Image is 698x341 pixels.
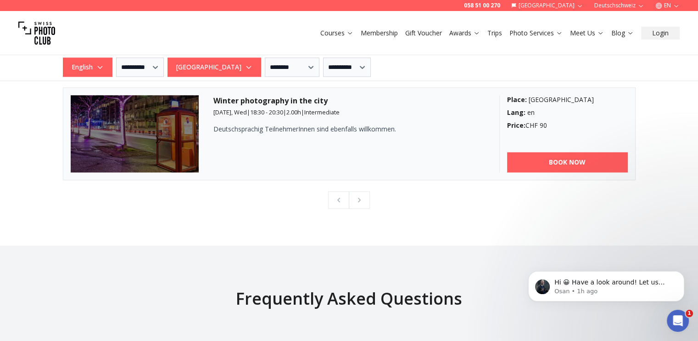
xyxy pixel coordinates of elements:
[514,252,698,316] iframe: Intercom notifications message
[317,27,357,40] button: Courses
[64,59,111,76] span: English
[686,310,693,317] span: 1
[304,108,340,116] span: Intermediate
[549,158,586,167] b: BOOK NOW
[361,28,398,38] a: Membership
[320,28,353,38] a: Courses
[63,290,636,308] h2: Frequently Asked Questions
[71,95,199,172] img: Winter photography in the city
[168,58,261,77] button: [GEOGRAPHIC_DATA]
[507,108,525,117] b: Lang :
[540,121,547,130] span: 90
[213,95,485,106] h3: Winter photography in the city
[405,28,442,38] a: Gift Voucher
[18,15,55,51] img: Swiss photo club
[250,108,283,116] span: 18:30 - 20:30
[213,125,452,134] p: Deutschsprachig TeilnehmerInnen sind ebenfalls willkommen.
[509,28,563,38] a: Photo Services
[611,28,634,38] a: Blog
[507,108,628,117] div: en
[449,28,480,38] a: Awards
[667,310,689,332] iframe: Intercom live chat
[446,27,484,40] button: Awards
[464,2,500,9] a: 058 51 00 270
[213,108,247,116] span: [DATE], Wed
[484,27,506,40] button: Trips
[402,27,446,40] button: Gift Voucher
[357,27,402,40] button: Membership
[507,95,628,104] div: [GEOGRAPHIC_DATA]
[507,121,628,130] div: CHF
[570,28,604,38] a: Meet Us
[213,108,340,116] small: | | |
[608,27,637,40] button: Blog
[507,121,525,130] b: Price :
[641,27,680,40] button: Login
[286,108,301,116] span: 2.00 h
[507,152,628,172] a: BOOK NOW
[63,58,112,77] button: English
[507,95,527,104] b: Place :
[487,28,502,38] a: Trips
[169,59,260,76] span: [GEOGRAPHIC_DATA]
[566,27,608,40] button: Meet Us
[506,27,566,40] button: Photo Services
